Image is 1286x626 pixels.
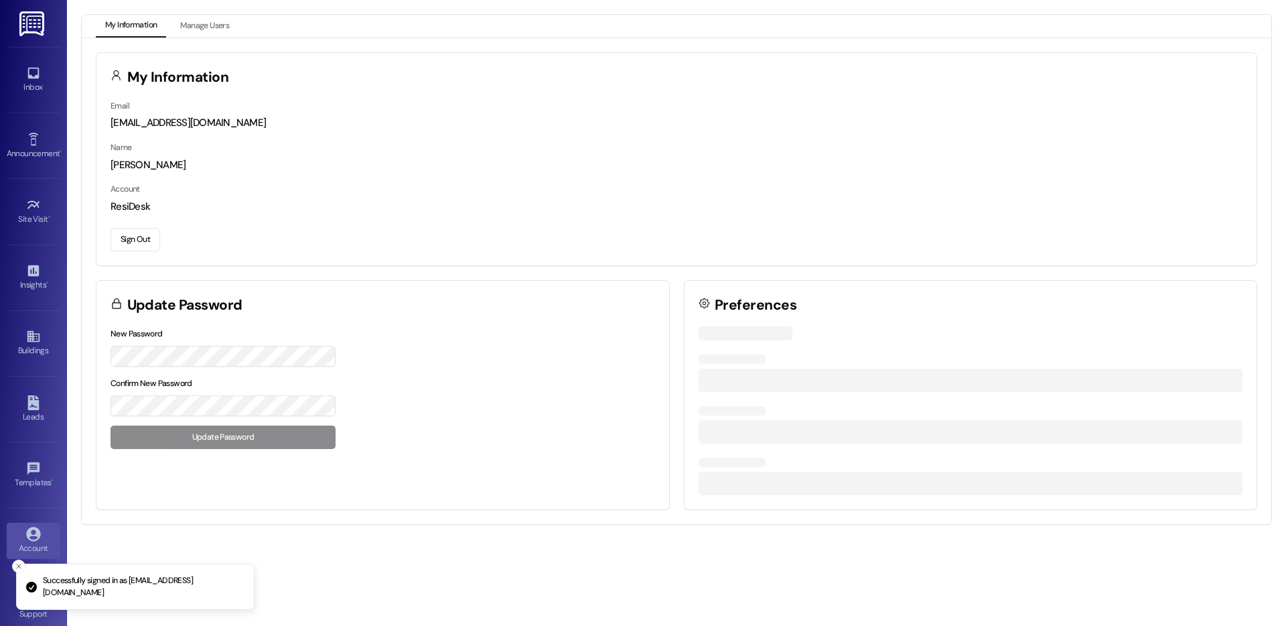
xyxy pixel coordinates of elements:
[7,588,60,625] a: Support
[7,325,60,361] a: Buildings
[46,278,48,288] span: •
[96,15,166,38] button: My Information
[111,328,163,339] label: New Password
[111,158,1242,172] div: [PERSON_NAME]
[715,298,796,312] h3: Preferences
[12,560,25,573] button: Close toast
[127,298,242,312] h3: Update Password
[111,101,129,111] label: Email
[7,457,60,493] a: Templates •
[111,228,160,251] button: Sign Out
[19,11,47,36] img: ResiDesk Logo
[7,62,60,98] a: Inbox
[7,523,60,559] a: Account
[7,391,60,428] a: Leads
[48,212,50,222] span: •
[43,575,243,599] p: Successfully signed in as [EMAIL_ADDRESS][DOMAIN_NAME]
[7,259,60,296] a: Insights •
[111,116,1242,130] div: [EMAIL_ADDRESS][DOMAIN_NAME]
[111,200,1242,214] div: ResiDesk
[111,184,140,194] label: Account
[111,378,192,389] label: Confirm New Password
[127,70,229,84] h3: My Information
[7,194,60,230] a: Site Visit •
[60,147,62,156] span: •
[52,476,54,485] span: •
[111,142,132,153] label: Name
[171,15,238,38] button: Manage Users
